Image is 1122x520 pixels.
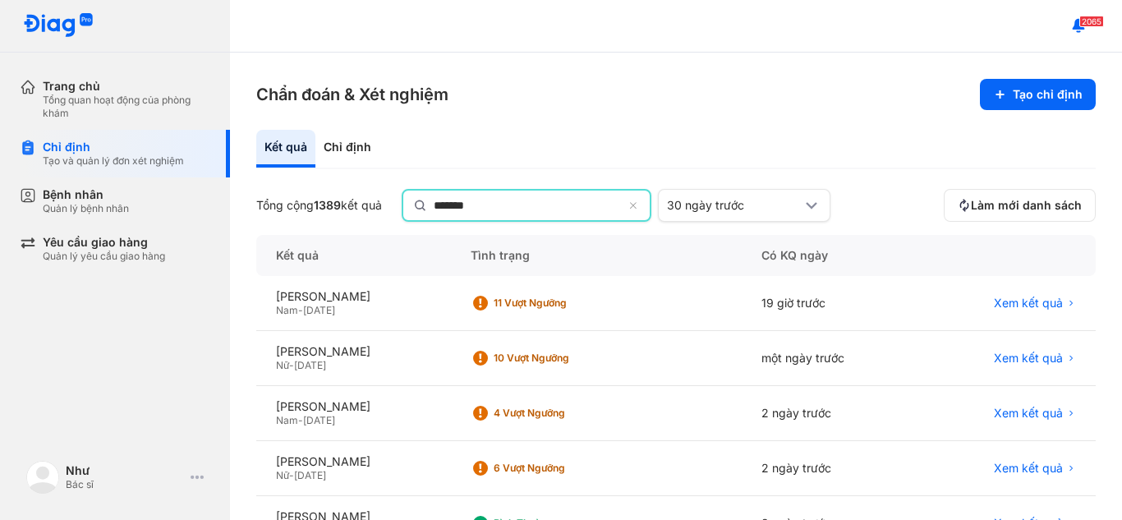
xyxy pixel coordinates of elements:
[494,407,625,420] div: 4 Vượt ngưỡng
[43,154,184,168] div: Tạo và quản lý đơn xét nghiệm
[298,304,303,316] span: -
[303,414,335,426] span: [DATE]
[43,94,210,120] div: Tổng quan hoạt động của phòng khám
[315,130,379,168] div: Chỉ định
[451,235,742,276] div: Tình trạng
[980,79,1096,110] button: Tạo chỉ định
[314,198,341,212] span: 1389
[276,289,431,304] div: [PERSON_NAME]
[276,414,298,426] span: Nam
[276,359,289,371] span: Nữ
[303,304,335,316] span: [DATE]
[742,386,919,441] div: 2 ngày trước
[43,187,129,202] div: Bệnh nhân
[994,296,1063,311] span: Xem kết quả
[994,461,1063,476] span: Xem kết quả
[276,469,289,481] span: Nữ
[276,344,431,359] div: [PERSON_NAME]
[276,304,298,316] span: Nam
[944,189,1096,222] button: Làm mới danh sách
[276,399,431,414] div: [PERSON_NAME]
[276,454,431,469] div: [PERSON_NAME]
[994,351,1063,366] span: Xem kết quả
[43,250,165,263] div: Quản lý yêu cầu giao hàng
[294,359,326,371] span: [DATE]
[494,462,625,475] div: 6 Vượt ngưỡng
[494,352,625,365] div: 10 Vượt ngưỡng
[256,130,315,168] div: Kết quả
[667,198,802,213] div: 30 ngày trước
[994,406,1063,421] span: Xem kết quả
[494,297,625,310] div: 11 Vượt ngưỡng
[43,140,184,154] div: Chỉ định
[23,13,94,39] img: logo
[43,235,165,250] div: Yêu cầu giao hàng
[43,202,129,215] div: Quản lý bệnh nhân
[43,79,210,94] div: Trang chủ
[1079,16,1104,27] span: 2065
[742,331,919,386] div: một ngày trước
[742,235,919,276] div: Có KQ ngày
[742,441,919,496] div: 2 ngày trước
[256,83,448,106] h3: Chẩn đoán & Xét nghiệm
[66,463,184,478] div: Như
[256,235,451,276] div: Kết quả
[26,461,59,494] img: logo
[289,469,294,481] span: -
[66,478,184,491] div: Bác sĩ
[256,198,382,213] div: Tổng cộng kết quả
[294,469,326,481] span: [DATE]
[298,414,303,426] span: -
[289,359,294,371] span: -
[742,276,919,331] div: 19 giờ trước
[971,198,1082,213] span: Làm mới danh sách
